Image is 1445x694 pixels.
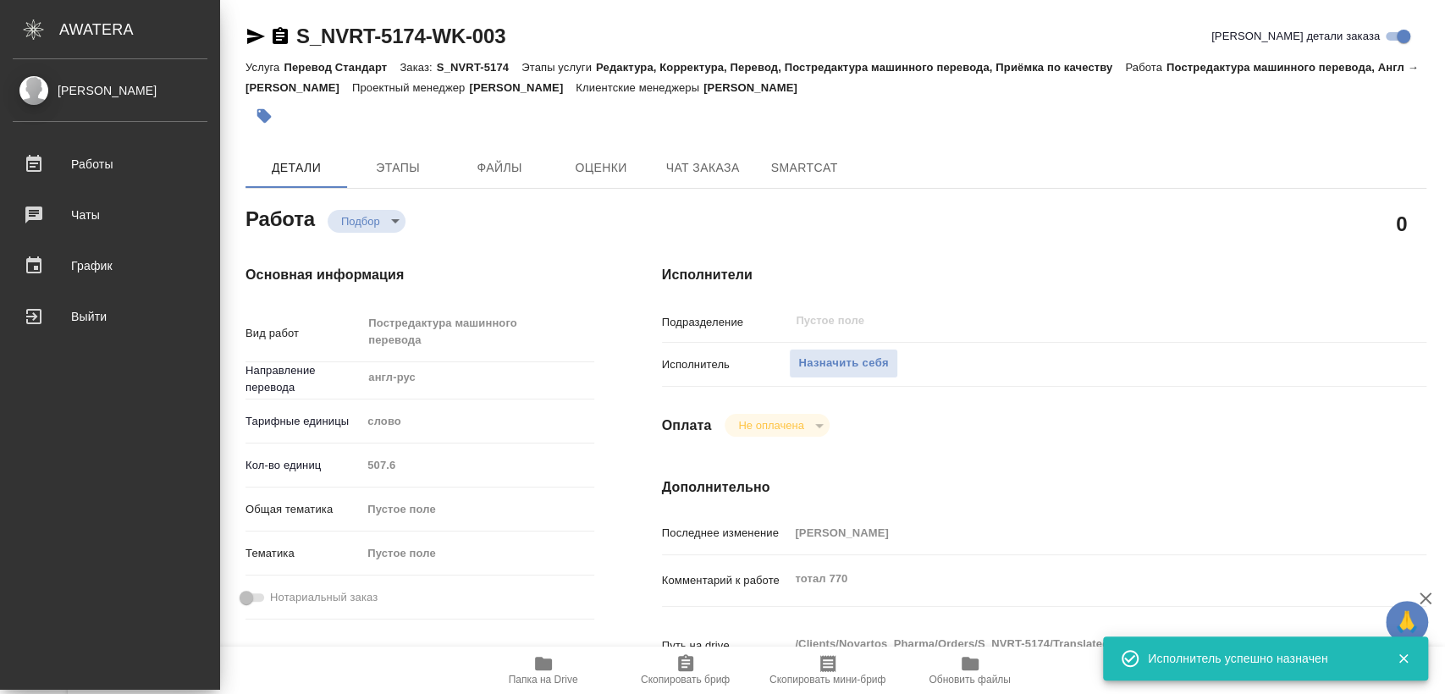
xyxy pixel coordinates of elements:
p: Направление перевода [245,362,361,396]
h4: Дополнительно [662,477,1426,498]
span: Папка на Drive [509,674,578,686]
div: [PERSON_NAME] [13,81,207,100]
span: Файлы [459,157,540,179]
button: Скопировать ссылку [270,26,290,47]
span: Скопировать бриф [641,674,730,686]
button: Папка на Drive [472,647,615,694]
textarea: тотал 770 [789,565,1362,593]
div: AWATERA [59,13,220,47]
div: Подбор [725,414,829,437]
h4: Основная информация [245,265,594,285]
p: Проектный менеджер [352,81,469,94]
p: Тарифные единицы [245,413,361,430]
p: Кол-во единиц [245,457,361,474]
p: Редактура, Корректура, Перевод, Постредактура машинного перевода, Приёмка по качеству [596,61,1125,74]
button: Скопировать ссылку для ЯМессенджера [245,26,266,47]
button: Подбор [336,214,385,229]
button: Скопировать мини-бриф [757,647,899,694]
span: Назначить себя [798,354,888,373]
input: Пустое поле [361,453,593,477]
span: Скопировать мини-бриф [769,674,885,686]
p: Заказ: [400,61,436,74]
a: Чаты [4,194,216,236]
span: Детали [256,157,337,179]
span: 🙏 [1393,604,1421,640]
span: [PERSON_NAME] детали заказа [1211,28,1380,45]
button: 🙏 [1386,601,1428,643]
h2: 0 [1396,209,1407,238]
p: Подразделение [662,314,790,331]
h2: Работа [245,202,315,233]
a: График [4,245,216,287]
div: Пустое поле [361,495,593,524]
div: Выйти [13,304,207,329]
p: S_NVRT-5174 [437,61,521,74]
div: слово [361,407,593,436]
a: S_NVRT-5174-WK-003 [296,25,505,47]
a: Работы [4,143,216,185]
button: Обновить файлы [899,647,1041,694]
p: Путь на drive [662,637,790,654]
div: Исполнитель успешно назначен [1148,650,1371,667]
p: Тематика [245,545,361,562]
textarea: /Clients/Novartos_Pharma/Orders/S_NVRT-5174/Translated/S_NVRT-5174-WK-003 [789,630,1362,658]
span: SmartCat [764,157,845,179]
button: Не оплачена [733,418,808,432]
button: Скопировать бриф [615,647,757,694]
div: Чаты [13,202,207,228]
div: Пустое поле [367,545,573,562]
p: Общая тематика [245,501,361,518]
span: Этапы [357,157,438,179]
p: Услуга [245,61,284,74]
p: Работа [1125,61,1166,74]
p: Вид работ [245,325,361,342]
span: Оценки [560,157,642,179]
p: [PERSON_NAME] [703,81,810,94]
p: Этапы услуги [521,61,596,74]
input: Пустое поле [794,311,1322,331]
button: Закрыть [1386,651,1420,666]
p: Клиентские менеджеры [576,81,703,94]
div: Пустое поле [361,539,593,568]
p: [PERSON_NAME] [469,81,576,94]
p: Исполнитель [662,356,790,373]
div: Работы [13,151,207,177]
span: Нотариальный заказ [270,589,378,606]
button: Добавить тэг [245,97,283,135]
div: Пустое поле [367,501,573,518]
div: Подбор [328,210,405,233]
span: Обновить файлы [929,674,1011,686]
input: Пустое поле [789,520,1362,545]
p: Последнее изменение [662,525,790,542]
div: График [13,253,207,278]
p: Комментарий к работе [662,572,790,589]
button: Назначить себя [789,349,897,378]
h4: Оплата [662,416,712,436]
span: Чат заказа [662,157,743,179]
h4: Исполнители [662,265,1426,285]
a: Выйти [4,295,216,338]
p: Перевод Стандарт [284,61,400,74]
